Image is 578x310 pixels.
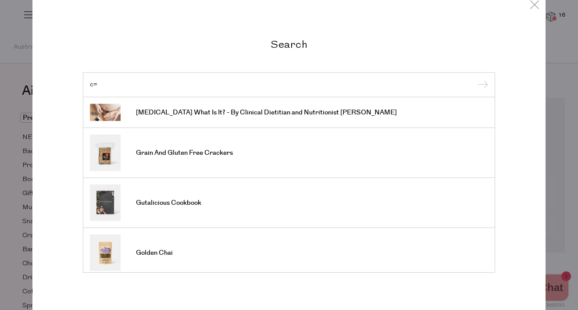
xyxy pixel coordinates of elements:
[90,104,121,121] img: Gestational Diabetes What Is It? - By Clinical Dietitian and Nutritionist Renee Jennings
[90,135,121,171] img: Grain And Gluten Free Crackers
[136,108,397,117] span: [MEDICAL_DATA] What Is It? - By Clinical Dietitian and Nutritionist [PERSON_NAME]
[90,235,488,271] a: Golden Chai
[90,235,121,271] img: Golden Chai
[90,81,488,88] input: Search
[90,135,488,171] a: Grain And Gluten Free Crackers
[90,104,488,121] a: [MEDICAL_DATA] What Is It? - By Clinical Dietitian and Nutritionist [PERSON_NAME]
[136,249,173,257] span: Golden Chai
[136,199,201,207] span: Gutalicious Cookbook
[83,37,495,50] h2: Search
[90,185,488,221] a: Gutalicious Cookbook
[136,149,233,157] span: Grain And Gluten Free Crackers
[90,185,121,221] img: Gutalicious Cookbook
